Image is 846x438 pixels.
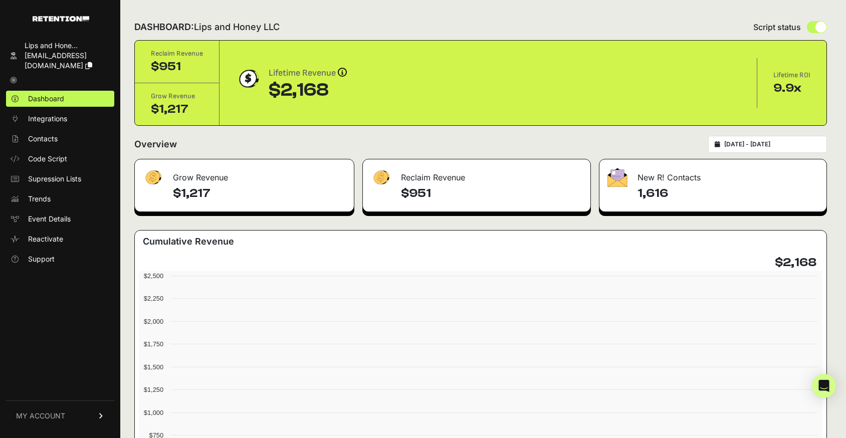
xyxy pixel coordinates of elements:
[607,168,627,187] img: fa-envelope-19ae18322b30453b285274b1b8af3d052b27d846a4fbe8435d1a52b978f639a2.png
[6,191,114,207] a: Trends
[6,251,114,267] a: Support
[775,255,816,271] h4: $2,168
[33,16,89,22] img: Retention.com
[144,340,163,348] text: $1,750
[269,66,347,80] div: Lifetime Revenue
[151,91,203,101] div: Grow Revenue
[28,234,63,244] span: Reactivate
[6,151,114,167] a: Code Script
[151,59,203,75] div: $951
[28,154,67,164] span: Code Script
[144,318,163,325] text: $2,000
[6,131,114,147] a: Contacts
[144,295,163,302] text: $2,250
[135,159,354,189] div: Grow Revenue
[28,174,81,184] span: Supression Lists
[28,254,55,264] span: Support
[28,194,51,204] span: Trends
[25,51,87,70] span: [EMAIL_ADDRESS][DOMAIN_NAME]
[151,49,203,59] div: Reclaim Revenue
[144,409,163,416] text: $1,000
[6,91,114,107] a: Dashboard
[134,20,280,34] h2: DASHBOARD:
[143,235,234,249] h3: Cumulative Revenue
[773,70,810,80] div: Lifetime ROI
[6,111,114,127] a: Integrations
[194,22,280,32] span: Lips and Honey LLC
[236,66,261,91] img: dollar-coin-05c43ed7efb7bc0c12610022525b4bbbb207c7efeef5aecc26f025e68dcafac9.png
[16,411,65,421] span: MY ACCOUNT
[28,114,67,124] span: Integrations
[269,80,347,100] div: $2,168
[144,363,163,371] text: $1,500
[134,137,177,151] h2: Overview
[151,101,203,117] div: $1,217
[25,41,110,51] div: Lips and Hone...
[599,159,826,189] div: New R! Contacts
[6,171,114,187] a: Supression Lists
[363,159,591,189] div: Reclaim Revenue
[6,211,114,227] a: Event Details
[6,400,114,431] a: MY ACCOUNT
[28,214,71,224] span: Event Details
[371,168,391,187] img: fa-dollar-13500eef13a19c4ab2b9ed9ad552e47b0d9fc28b02b83b90ba0e00f96d6372e9.png
[144,386,163,393] text: $1,250
[6,38,114,74] a: Lips and Hone... [EMAIL_ADDRESS][DOMAIN_NAME]
[28,94,64,104] span: Dashboard
[401,185,583,201] h4: $951
[6,231,114,247] a: Reactivate
[773,80,810,96] div: 9.9x
[753,21,801,33] span: Script status
[143,168,163,187] img: fa-dollar-13500eef13a19c4ab2b9ed9ad552e47b0d9fc28b02b83b90ba0e00f96d6372e9.png
[28,134,58,144] span: Contacts
[144,272,163,280] text: $2,500
[638,185,818,201] h4: 1,616
[812,374,836,398] div: Open Intercom Messenger
[173,185,346,201] h4: $1,217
